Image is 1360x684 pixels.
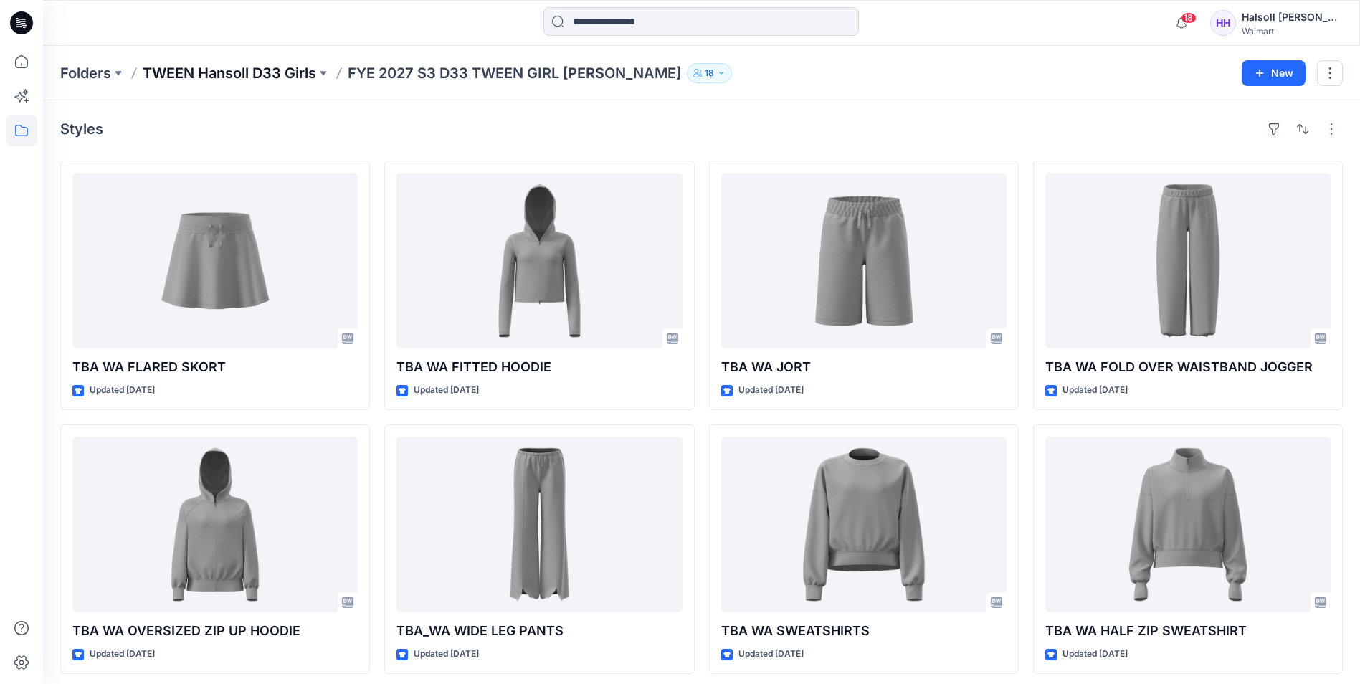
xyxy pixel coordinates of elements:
p: Updated [DATE] [414,647,479,662]
p: 18 [705,65,714,81]
p: Updated [DATE] [90,383,155,398]
a: TBA WA OVERSIZED ZIP UP HOODIE [72,437,358,612]
div: HH [1210,10,1236,36]
p: Updated [DATE] [738,383,804,398]
a: TBA WA JORT [721,173,1007,348]
p: Updated [DATE] [414,383,479,398]
a: TBA WA FOLD OVER WAISTBAND JOGGER [1045,173,1331,348]
p: TBA_WA WIDE LEG PANTS [396,621,682,641]
p: Updated [DATE] [1062,647,1128,662]
p: FYE 2027 S3 D33 TWEEN GIRL [PERSON_NAME] [348,63,681,83]
h4: Styles [60,120,103,138]
p: TBA WA OVERSIZED ZIP UP HOODIE [72,621,358,641]
a: TBA WA HALF ZIP SWEATSHIRT [1045,437,1331,612]
div: Walmart [1242,26,1342,37]
button: New [1242,60,1306,86]
a: TBA_WA WIDE LEG PANTS [396,437,682,612]
p: TBA WA FLARED SKORT [72,357,358,377]
a: TBA WA FITTED HOODIE [396,173,682,348]
a: TBA WA FLARED SKORT [72,173,358,348]
p: TBA WA JORT [721,357,1007,377]
p: TBA WA HALF ZIP SWEATSHIRT [1045,621,1331,641]
a: TBA WA SWEATSHIRTS [721,437,1007,612]
div: Halsoll [PERSON_NAME] Girls Design Team [1242,9,1342,26]
button: 18 [687,63,732,83]
p: TBA WA FITTED HOODIE [396,357,682,377]
p: TBA WA SWEATSHIRTS [721,621,1007,641]
a: Folders [60,63,111,83]
p: Updated [DATE] [738,647,804,662]
a: TWEEN Hansoll D33 Girls [143,63,316,83]
p: Updated [DATE] [90,647,155,662]
p: Updated [DATE] [1062,383,1128,398]
p: TBA WA FOLD OVER WAISTBAND JOGGER [1045,357,1331,377]
span: 18 [1181,12,1197,24]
